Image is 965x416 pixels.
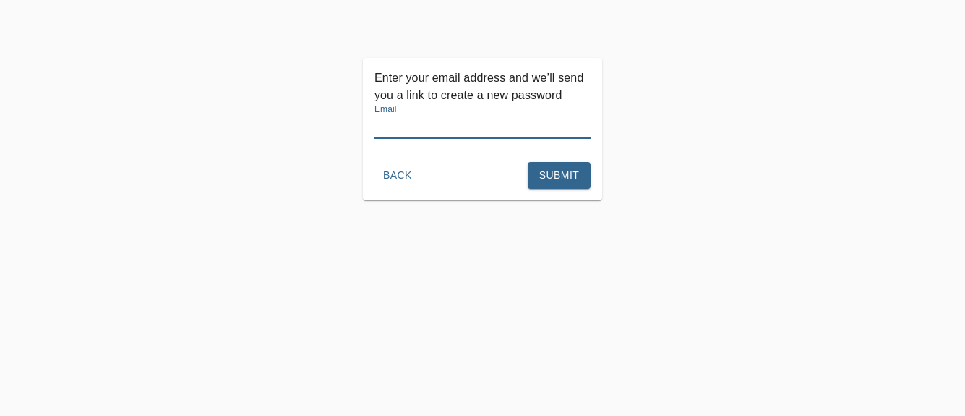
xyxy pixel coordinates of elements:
[374,69,591,104] p: Enter your email address and we’ll send you a link to create a new password
[374,162,421,189] button: Back
[374,106,397,114] label: Email
[380,166,415,184] span: Back
[374,169,421,180] a: Back
[539,166,579,184] span: Submit
[528,162,591,189] button: Submit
